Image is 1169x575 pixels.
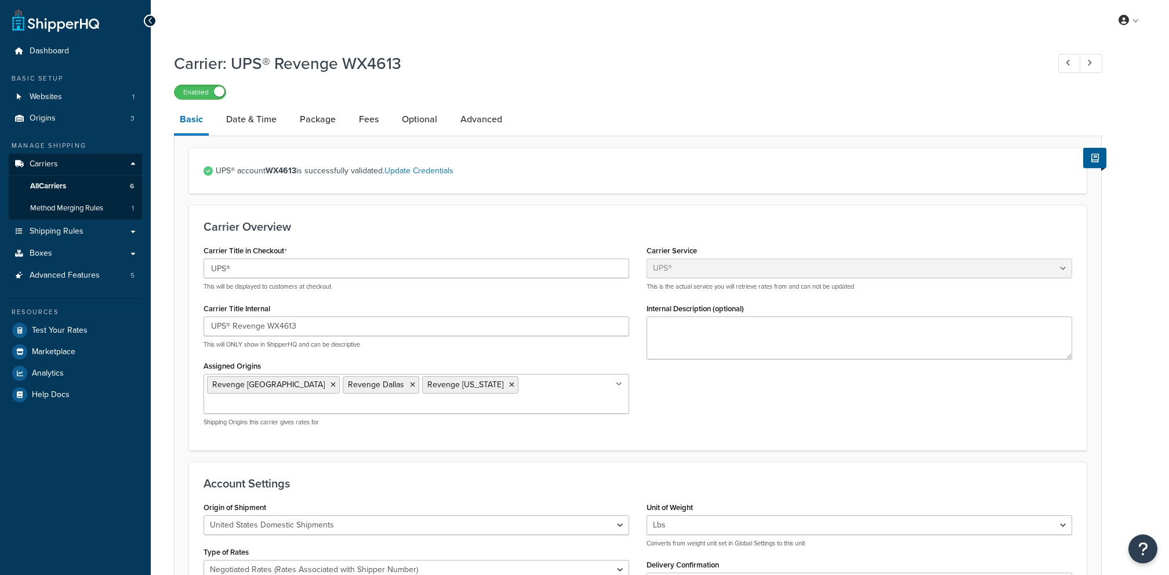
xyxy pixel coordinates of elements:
[1128,534,1157,563] button: Open Resource Center
[1080,54,1102,73] a: Next Record
[204,548,249,556] label: Type of Rates
[455,105,508,133] a: Advanced
[30,271,100,281] span: Advanced Features
[174,52,1037,75] h1: Carrier: UPS® Revenge WX4613
[9,384,142,405] a: Help Docs
[32,326,88,336] span: Test Your Rates
[220,105,282,133] a: Date & Time
[9,154,142,175] a: Carriers
[427,379,503,391] span: Revenge [US_STATE]
[9,320,142,341] a: Test Your Rates
[9,86,142,108] a: Websites1
[9,198,142,219] li: Method Merging Rules
[384,165,453,177] a: Update Credentials
[30,203,103,213] span: Method Merging Rules
[32,347,75,357] span: Marketplace
[204,418,629,427] p: Shipping Origins this carrier gives rates for
[216,163,1072,179] span: UPS® account is successfully validated.
[1058,54,1081,73] a: Previous Record
[647,304,744,313] label: Internal Description (optional)
[30,227,83,236] span: Shipping Rules
[174,105,209,136] a: Basic
[9,108,142,129] li: Origins
[32,390,70,400] span: Help Docs
[9,74,142,83] div: Basic Setup
[30,181,66,191] span: All Carriers
[9,307,142,317] div: Resources
[9,198,142,219] a: Method Merging Rules1
[647,561,719,569] label: Delivery Confirmation
[9,154,142,220] li: Carriers
[9,86,142,108] li: Websites
[294,105,342,133] a: Package
[30,249,52,259] span: Boxes
[212,379,325,391] span: Revenge [GEOGRAPHIC_DATA]
[9,265,142,286] li: Advanced Features
[647,282,1072,291] p: This is the actual service you will retrieve rates from and can not be updated
[204,503,266,512] label: Origin of Shipment
[175,85,226,99] label: Enabled
[9,265,142,286] a: Advanced Features5
[9,176,142,197] a: AllCarriers6
[9,221,142,242] a: Shipping Rules
[204,282,629,291] p: This will be displayed to customers at checkout
[266,165,296,177] strong: WX4613
[9,41,142,62] a: Dashboard
[204,220,1072,233] h3: Carrier Overview
[348,379,404,391] span: Revenge Dallas
[132,203,134,213] span: 1
[30,114,56,123] span: Origins
[30,159,58,169] span: Carriers
[204,362,261,370] label: Assigned Origins
[130,271,135,281] span: 5
[9,243,142,264] a: Boxes
[130,181,134,191] span: 6
[9,141,142,151] div: Manage Shipping
[204,477,1072,490] h3: Account Settings
[130,114,135,123] span: 3
[9,341,142,362] a: Marketplace
[32,369,64,379] span: Analytics
[204,246,287,256] label: Carrier Title in Checkout
[204,340,629,349] p: This will ONLY show in ShipperHQ and can be descriptive
[9,108,142,129] a: Origins3
[396,105,443,133] a: Optional
[647,539,1072,548] p: Converts from weight unit set in Global Settings to this unit
[9,363,142,384] a: Analytics
[1083,148,1106,168] button: Show Help Docs
[204,304,270,313] label: Carrier Title Internal
[30,92,62,102] span: Websites
[132,92,135,102] span: 1
[353,105,384,133] a: Fees
[647,503,693,512] label: Unit of Weight
[647,246,697,255] label: Carrier Service
[30,46,69,56] span: Dashboard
